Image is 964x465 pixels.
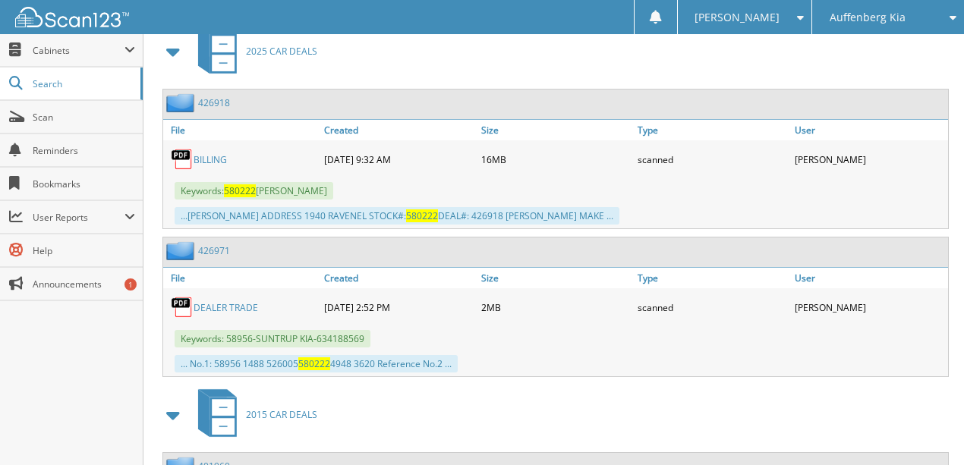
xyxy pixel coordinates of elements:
[695,13,780,22] span: [PERSON_NAME]
[477,292,635,322] div: 2MB
[246,45,317,58] span: 2025 CAR DEALS
[791,120,948,140] a: User
[175,207,619,225] div: ...[PERSON_NAME] ADDRESS 1940 RAVENEL STOCK#: DEAL#: 426918 [PERSON_NAME] MAKE ...
[33,278,135,291] span: Announcements
[791,144,948,174] div: [PERSON_NAME]
[246,408,317,421] span: 2015 CAR DEALS
[194,153,227,166] a: BILLING
[166,241,198,260] img: folder2.png
[175,330,370,347] span: Keywords: 58956-SUNTRUP KIA-634188569
[189,21,317,81] a: 2025 CAR DEALS
[124,278,137,291] div: 1
[33,44,124,57] span: Cabinets
[406,209,438,222] span: 580222
[198,244,230,257] a: 426971
[477,144,635,174] div: 16MB
[320,268,477,288] a: Created
[175,355,458,372] div: ... No.1: 58956 1488 526005 4948 3620 Reference No.2 ...
[298,357,330,370] span: 580222
[320,120,477,140] a: Created
[33,144,135,157] span: Reminders
[791,268,948,288] a: User
[830,13,906,22] span: Auffenberg Kia
[171,148,194,171] img: PDF.png
[198,96,230,109] a: 426918
[175,182,333,200] span: Keywords: [PERSON_NAME]
[224,184,256,197] span: 580222
[33,244,135,257] span: Help
[33,111,135,124] span: Scan
[634,144,791,174] div: scanned
[320,144,477,174] div: [DATE] 9:32 AM
[163,268,320,288] a: File
[791,292,948,322] div: [PERSON_NAME]
[477,268,635,288] a: Size
[634,292,791,322] div: scanned
[15,7,129,27] img: scan123-logo-white.svg
[163,120,320,140] a: File
[33,77,133,90] span: Search
[171,296,194,319] img: PDF.png
[33,178,135,190] span: Bookmarks
[634,268,791,288] a: Type
[189,385,317,445] a: 2015 CAR DEALS
[477,120,635,140] a: Size
[194,301,258,314] a: DEALER TRADE
[634,120,791,140] a: Type
[320,292,477,322] div: [DATE] 2:52 PM
[166,93,198,112] img: folder2.png
[33,211,124,224] span: User Reports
